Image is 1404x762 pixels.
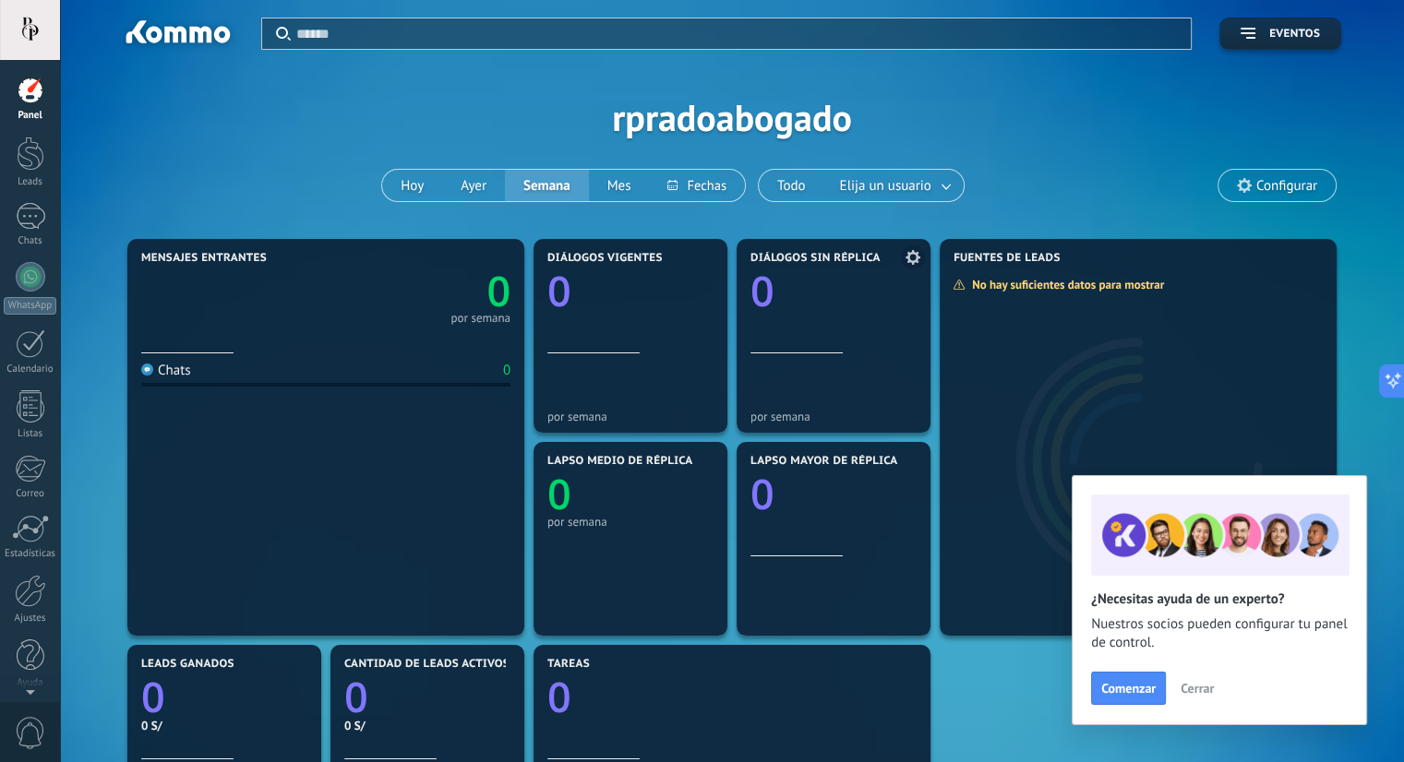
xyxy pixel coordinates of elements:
[1219,18,1341,50] button: Eventos
[141,669,307,725] a: 0
[547,455,693,468] span: Lapso medio de réplica
[4,297,56,315] div: WhatsApp
[442,170,505,201] button: Ayer
[1256,178,1317,194] span: Configurar
[344,669,510,725] a: 0
[1091,672,1166,705] button: Comenzar
[750,263,774,319] text: 0
[141,669,165,725] text: 0
[1091,615,1348,652] span: Nuestros socios pueden configurar tu panel de control.
[547,252,663,265] span: Diálogos vigentes
[503,362,510,379] div: 0
[649,170,744,201] button: Fechas
[547,263,571,319] text: 0
[141,718,307,733] div: 0 S/
[547,669,571,725] text: 0
[326,263,510,319] a: 0
[141,362,191,379] div: Chats
[750,455,897,468] span: Lapso mayor de réplica
[750,410,917,423] div: por semana
[547,410,714,423] div: por semana
[450,314,510,323] div: por semana
[759,170,824,201] button: Todo
[1101,682,1156,695] span: Comenzar
[750,252,881,265] span: Diálogos sin réplica
[589,170,650,201] button: Mes
[4,110,57,122] div: Panel
[4,488,57,500] div: Correo
[547,669,917,725] a: 0
[1172,674,1222,702] button: Cerrar
[547,658,590,671] span: Tareas
[344,669,368,725] text: 0
[486,263,510,319] text: 0
[141,363,153,375] img: Chats
[836,173,935,198] span: Elija un usuario
[824,170,964,201] button: Elija un usuario
[4,548,57,560] div: Estadísticas
[505,170,589,201] button: Semana
[141,658,234,671] span: Leads ganados
[4,235,57,247] div: Chats
[547,515,714,529] div: por semana
[4,363,57,375] div: Calendario
[4,176,57,188] div: Leads
[1181,682,1214,695] span: Cerrar
[750,466,774,522] text: 0
[344,718,510,733] div: 0 S/
[1091,590,1348,608] h2: ¿Necesitas ayuda de un experto?
[953,277,1177,292] div: No hay suficientes datos para mostrar
[141,252,267,265] span: Mensajes entrantes
[382,170,442,201] button: Hoy
[344,658,510,671] span: Cantidad de leads activos
[1269,28,1320,41] span: Eventos
[954,252,1061,265] span: Fuentes de leads
[4,428,57,440] div: Listas
[547,466,571,522] text: 0
[4,613,57,625] div: Ajustes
